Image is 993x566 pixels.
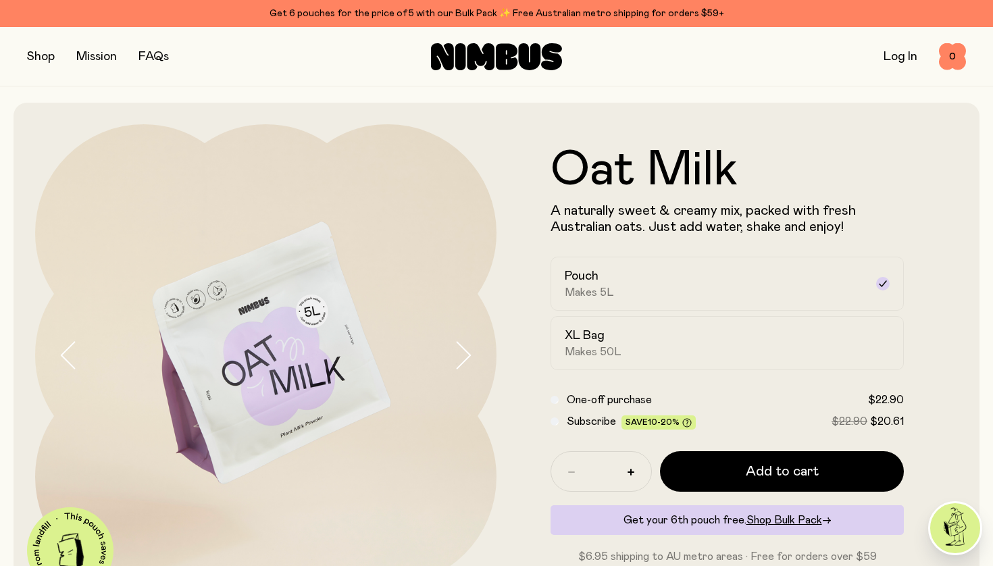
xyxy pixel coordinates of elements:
p: $6.95 shipping to AU metro areas · Free for orders over $59 [551,548,904,565]
h2: XL Bag [565,328,605,344]
span: Save [626,418,692,428]
a: Mission [76,51,117,63]
a: FAQs [138,51,169,63]
button: 0 [939,43,966,70]
span: Makes 5L [565,286,614,299]
button: Add to cart [660,451,904,492]
span: $22.90 [868,394,904,405]
span: Shop Bulk Pack [746,515,822,525]
span: One-off purchase [567,394,652,405]
a: Shop Bulk Pack→ [746,515,832,525]
span: Subscribe [567,416,616,427]
div: Get 6 pouches for the price of 5 with our Bulk Pack ✨ Free Australian metro shipping for orders $59+ [27,5,966,22]
span: Add to cart [746,462,819,481]
p: A naturally sweet & creamy mix, packed with fresh Australian oats. Just add water, shake and enjoy! [551,203,904,235]
img: agent [930,503,980,553]
a: Log In [884,51,917,63]
span: $20.61 [870,416,904,427]
h2: Pouch [565,268,599,284]
div: Get your 6th pouch free. [551,505,904,535]
h1: Oat Milk [551,146,904,195]
span: 10-20% [648,418,680,426]
span: $22.90 [832,416,867,427]
span: Makes 50L [565,345,621,359]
